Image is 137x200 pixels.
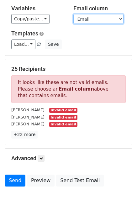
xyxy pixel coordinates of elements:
a: Load... [11,39,35,49]
small: [PERSON_NAME] [11,108,45,112]
a: Send [5,175,25,187]
a: Templates [11,30,38,37]
h5: Advanced [11,155,126,162]
h5: Variables [11,5,64,12]
a: +22 more [11,131,38,139]
small: Invalid email [49,108,77,113]
small: Invalid email [49,122,77,127]
p: It looks like these are not valid emails. Please choose an above that contains emails. [11,75,126,103]
small: Invalid email [49,115,77,120]
button: Save [45,39,61,49]
iframe: Chat Widget [106,170,137,200]
a: Send Test Email [56,175,104,187]
h5: 25 Recipients [11,66,126,72]
h5: Email column [73,5,126,12]
a: Copy/paste... [11,14,50,24]
small: [PERSON_NAME] [11,122,45,126]
a: Preview [27,175,55,187]
strong: Email column [59,86,94,92]
small: [PERSON_NAME] [11,115,45,119]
